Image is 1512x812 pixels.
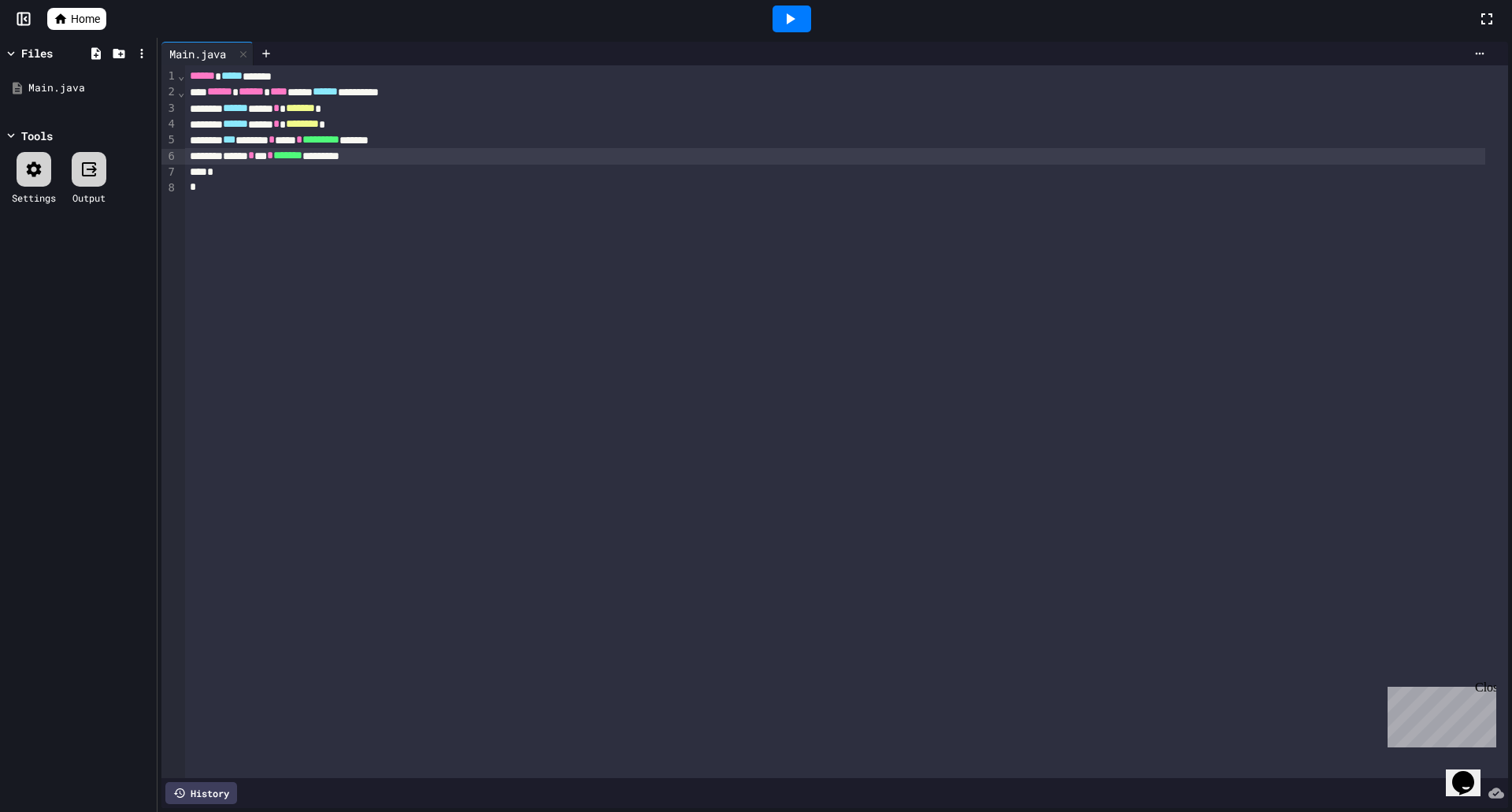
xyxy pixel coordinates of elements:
[165,782,237,804] div: History
[6,6,109,100] div: Chat with us now!Close
[21,128,53,144] div: Tools
[161,132,177,148] div: 5
[47,8,106,30] a: Home
[12,191,56,205] div: Settings
[161,46,234,62] div: Main.java
[28,80,151,96] div: Main.java
[71,11,100,27] span: Home
[177,86,185,98] span: Fold line
[161,69,177,84] div: 1
[72,191,106,205] div: Output
[21,45,53,61] div: Files
[161,180,177,196] div: 8
[161,117,177,132] div: 4
[177,69,185,82] span: Fold line
[161,42,254,65] div: Main.java
[161,101,177,117] div: 3
[1381,680,1496,747] iframe: chat widget
[1446,749,1496,796] iframe: chat widget
[161,149,177,165] div: 6
[161,165,177,180] div: 7
[161,84,177,100] div: 2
